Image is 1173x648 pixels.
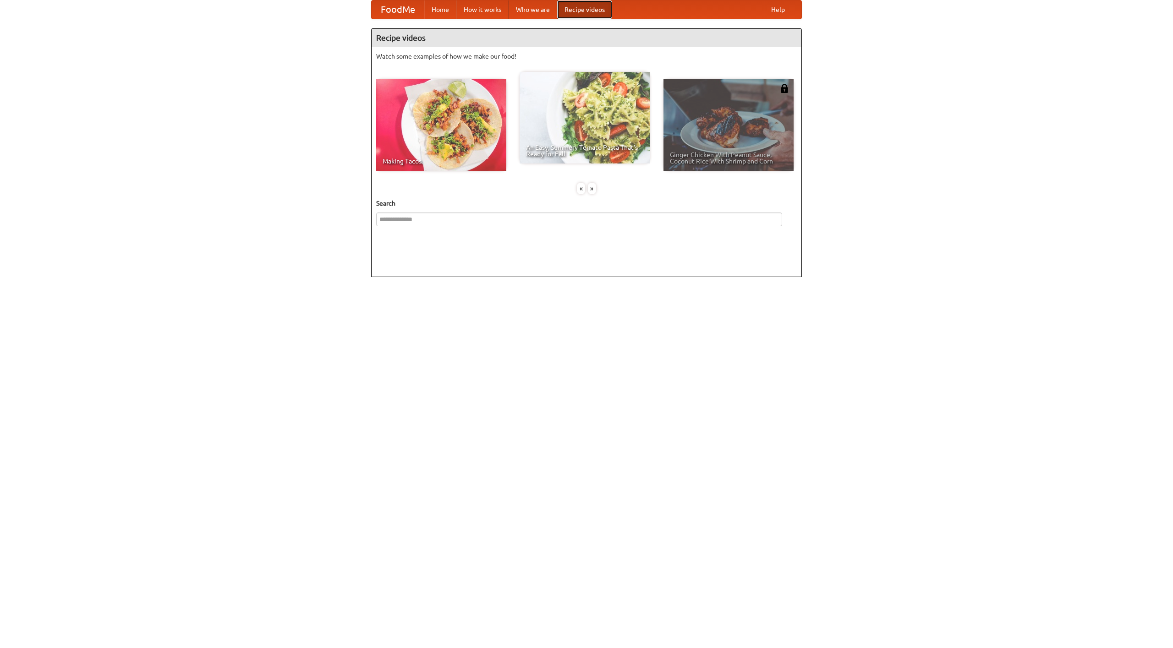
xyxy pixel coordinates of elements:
a: Making Tacos [376,79,506,171]
a: Home [424,0,456,19]
h5: Search [376,199,797,208]
span: Making Tacos [383,158,500,164]
a: Help [764,0,792,19]
h4: Recipe videos [372,29,801,47]
div: « [577,183,585,194]
p: Watch some examples of how we make our food! [376,52,797,61]
span: An Easy, Summery Tomato Pasta That's Ready for Fall [526,144,643,157]
a: Recipe videos [557,0,612,19]
img: 483408.png [780,84,789,93]
a: An Easy, Summery Tomato Pasta That's Ready for Fall [520,72,650,163]
a: FoodMe [372,0,424,19]
a: How it works [456,0,509,19]
div: » [588,183,596,194]
a: Who we are [509,0,557,19]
